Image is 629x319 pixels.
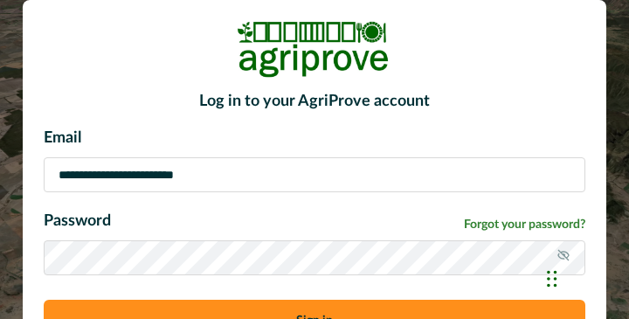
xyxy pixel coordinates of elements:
iframe: Chat Widget [542,235,629,319]
div: Drag [547,253,557,305]
h2: Log in to your AgriProve account [44,92,585,113]
img: Logo Image [236,21,393,78]
p: Email [44,127,585,150]
p: Password [44,210,111,233]
a: Forgot your password? [464,216,585,234]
